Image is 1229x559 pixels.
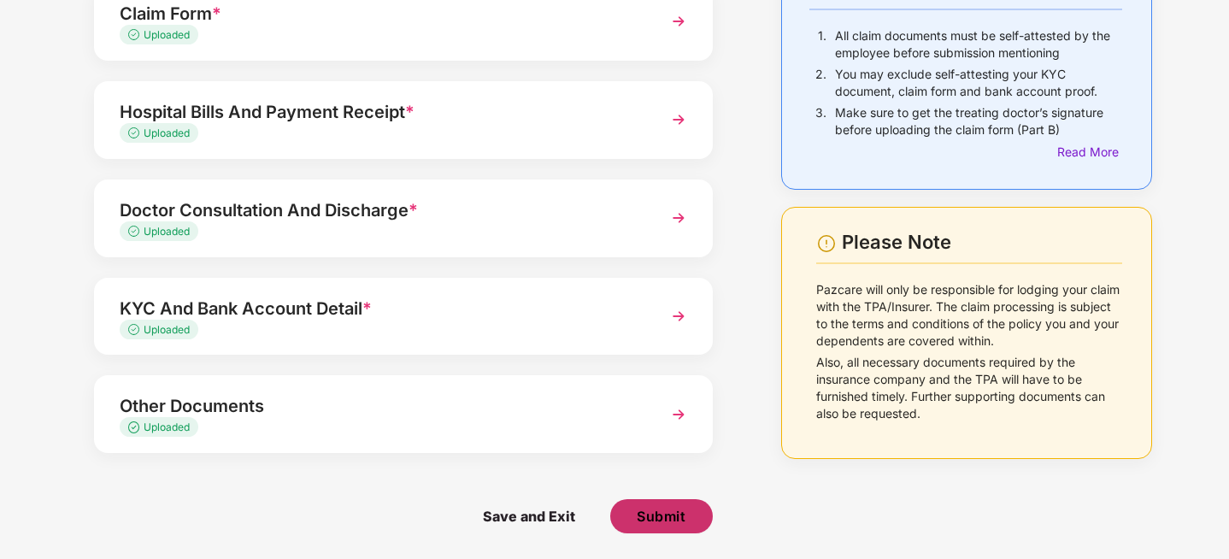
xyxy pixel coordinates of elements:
[128,29,144,40] img: svg+xml;base64,PHN2ZyB4bWxucz0iaHR0cDovL3d3dy53My5vcmcvMjAwMC9zdmciIHdpZHRoPSIxMy4zMzMiIGhlaWdodD...
[637,507,685,526] span: Submit
[815,66,826,100] p: 2.
[663,399,694,430] img: svg+xml;base64,PHN2ZyBpZD0iTmV4dCIgeG1sbnM9Imh0dHA6Ly93d3cudzMub3JnLzIwMDAvc3ZnIiB3aWR0aD0iMzYiIG...
[144,225,190,238] span: Uploaded
[663,104,694,135] img: svg+xml;base64,PHN2ZyBpZD0iTmV4dCIgeG1sbnM9Imh0dHA6Ly93d3cudzMub3JnLzIwMDAvc3ZnIiB3aWR0aD0iMzYiIG...
[120,197,639,224] div: Doctor Consultation And Discharge
[815,104,826,138] p: 3.
[663,203,694,233] img: svg+xml;base64,PHN2ZyBpZD0iTmV4dCIgeG1sbnM9Imh0dHA6Ly93d3cudzMub3JnLzIwMDAvc3ZnIiB3aWR0aD0iMzYiIG...
[835,27,1122,62] p: All claim documents must be self-attested by the employee before submission mentioning
[818,27,826,62] p: 1.
[663,301,694,332] img: svg+xml;base64,PHN2ZyBpZD0iTmV4dCIgeG1sbnM9Imh0dHA6Ly93d3cudzMub3JnLzIwMDAvc3ZnIiB3aWR0aD0iMzYiIG...
[816,354,1122,422] p: Also, all necessary documents required by the insurance company and the TPA will have to be furni...
[835,104,1122,138] p: Make sure to get the treating doctor’s signature before uploading the claim form (Part B)
[144,323,190,336] span: Uploaded
[144,127,190,139] span: Uploaded
[144,28,190,41] span: Uploaded
[842,231,1122,254] div: Please Note
[663,6,694,37] img: svg+xml;base64,PHN2ZyBpZD0iTmV4dCIgeG1sbnM9Imh0dHA6Ly93d3cudzMub3JnLzIwMDAvc3ZnIiB3aWR0aD0iMzYiIG...
[1057,143,1122,162] div: Read More
[816,233,837,254] img: svg+xml;base64,PHN2ZyBpZD0iV2FybmluZ18tXzI0eDI0IiBkYXRhLW5hbWU9Ildhcm5pbmcgLSAyNHgyNCIgeG1sbnM9Im...
[128,421,144,432] img: svg+xml;base64,PHN2ZyB4bWxucz0iaHR0cDovL3d3dy53My5vcmcvMjAwMC9zdmciIHdpZHRoPSIxMy4zMzMiIGhlaWdodD...
[120,392,639,420] div: Other Documents
[128,226,144,237] img: svg+xml;base64,PHN2ZyB4bWxucz0iaHR0cDovL3d3dy53My5vcmcvMjAwMC9zdmciIHdpZHRoPSIxMy4zMzMiIGhlaWdodD...
[466,499,592,533] span: Save and Exit
[835,66,1122,100] p: You may exclude self-attesting your KYC document, claim form and bank account proof.
[144,421,190,433] span: Uploaded
[610,499,713,533] button: Submit
[120,295,639,322] div: KYC And Bank Account Detail
[128,127,144,138] img: svg+xml;base64,PHN2ZyB4bWxucz0iaHR0cDovL3d3dy53My5vcmcvMjAwMC9zdmciIHdpZHRoPSIxMy4zMzMiIGhlaWdodD...
[816,281,1122,350] p: Pazcare will only be responsible for lodging your claim with the TPA/Insurer. The claim processin...
[120,98,639,126] div: Hospital Bills And Payment Receipt
[128,324,144,335] img: svg+xml;base64,PHN2ZyB4bWxucz0iaHR0cDovL3d3dy53My5vcmcvMjAwMC9zdmciIHdpZHRoPSIxMy4zMzMiIGhlaWdodD...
